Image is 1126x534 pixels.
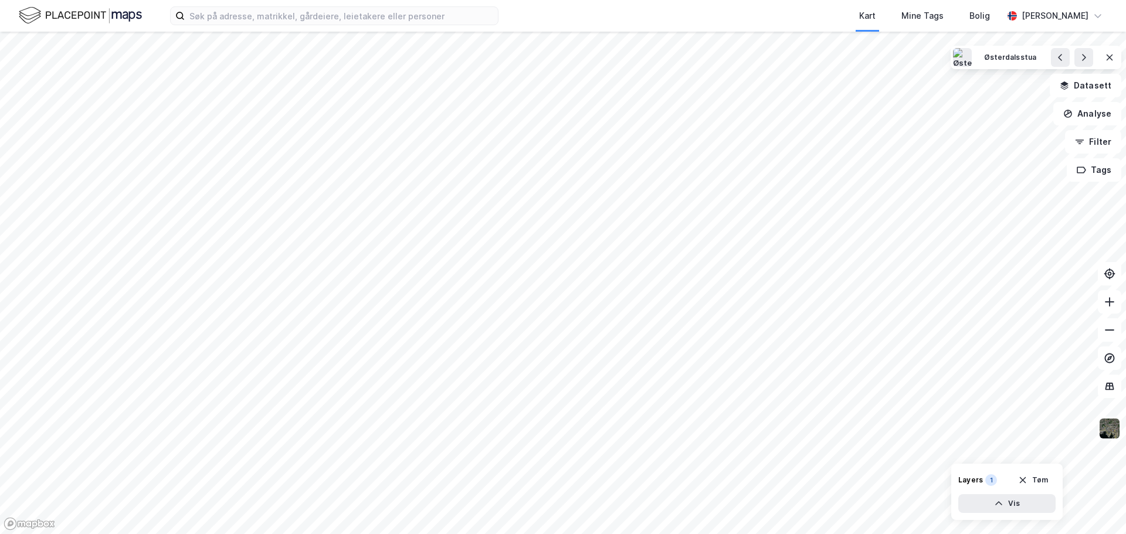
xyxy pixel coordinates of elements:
[901,9,944,23] div: Mine Tags
[859,9,876,23] div: Kart
[4,517,55,530] a: Mapbox homepage
[1067,478,1126,534] div: Kontrollprogram for chat
[1053,102,1121,125] button: Analyse
[1067,158,1121,182] button: Tags
[1067,478,1126,534] iframe: Chat Widget
[1098,417,1121,440] img: 9k=
[19,5,142,26] img: logo.f888ab2527a4732fd821a326f86c7f29.svg
[1050,74,1121,97] button: Datasett
[969,9,990,23] div: Bolig
[1010,471,1056,489] button: Tøm
[976,48,1044,67] button: Østerdalsstua
[953,48,972,67] img: Østerdalsstua
[958,494,1056,513] button: Vis
[1065,130,1121,154] button: Filter
[958,475,983,485] div: Layers
[185,7,498,25] input: Søk på adresse, matrikkel, gårdeiere, leietakere eller personer
[985,474,997,486] div: 1
[984,53,1036,63] div: Østerdalsstua
[1022,9,1088,23] div: [PERSON_NAME]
